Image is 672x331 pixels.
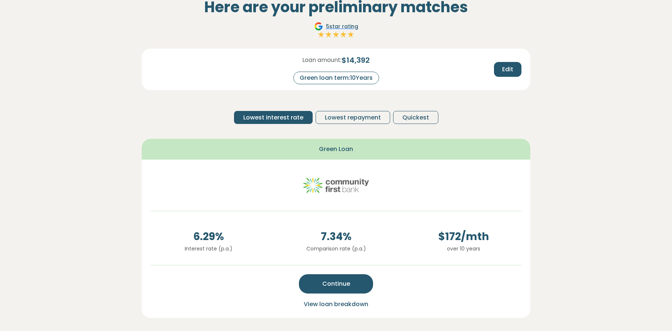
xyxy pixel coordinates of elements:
[151,229,266,245] span: 6.29 %
[340,31,347,38] img: Full star
[302,299,370,309] button: View loan breakdown
[402,113,429,122] span: Quickest
[278,229,394,245] span: 7.34 %
[319,145,353,154] span: Green Loan
[313,22,359,40] a: Google5star ratingFull starFull starFull starFull starFull star
[151,245,266,253] p: Interest rate (p.a.)
[293,72,379,84] div: Green loan term: 10 Years
[347,31,355,38] img: Full star
[326,23,358,30] span: 5 star rating
[303,168,369,202] img: community-first logo
[325,113,381,122] span: Lowest repayment
[316,111,390,124] button: Lowest repayment
[322,279,350,288] span: Continue
[406,245,521,253] p: over 10 years
[243,113,303,122] span: Lowest interest rate
[325,31,332,38] img: Full star
[502,65,513,74] span: Edit
[299,274,373,294] button: Continue
[314,22,323,31] img: Google
[302,56,342,65] span: Loan amount:
[304,300,368,308] span: View loan breakdown
[278,245,394,253] p: Comparison rate (p.a.)
[332,31,340,38] img: Full star
[234,111,313,124] button: Lowest interest rate
[494,62,521,77] button: Edit
[393,111,438,124] button: Quickest
[342,55,370,66] span: $ 14,392
[317,31,325,38] img: Full star
[406,229,521,245] span: $ 172 /mth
